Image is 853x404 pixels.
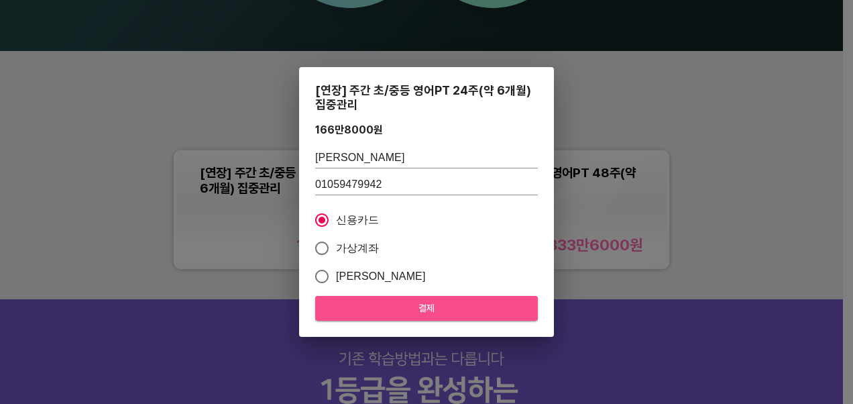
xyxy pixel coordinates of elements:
span: [PERSON_NAME] [336,268,426,285]
span: 신용카드 [336,212,380,228]
input: 학생 이름 [315,147,538,168]
div: [연장] 주간 초/중등 영어PT 24주(약 6개월) 집중관리 [315,83,538,111]
button: 결제 [315,296,538,321]
div: 166만8000 원 [315,123,383,136]
span: 결제 [326,300,527,317]
input: 학생 연락처 [315,174,538,195]
span: 가상계좌 [336,240,380,256]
